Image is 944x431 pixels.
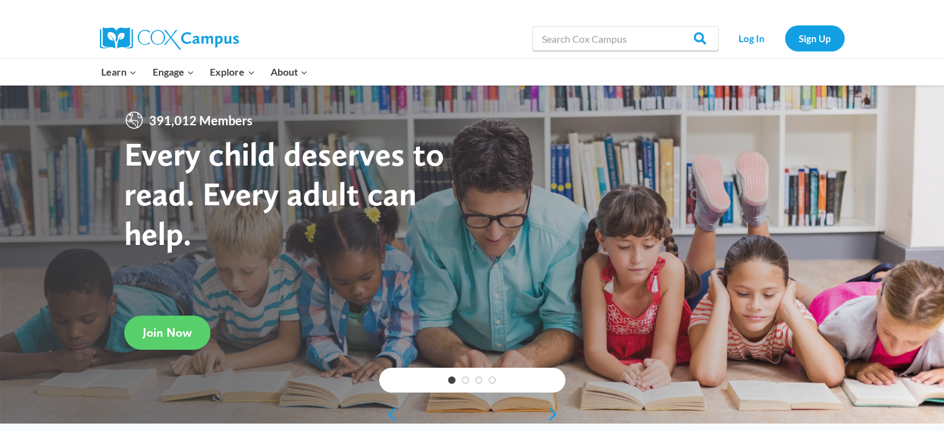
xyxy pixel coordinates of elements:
span: Engage [153,64,194,80]
a: Join Now [124,315,210,349]
span: 391,012 Members [144,110,258,130]
nav: Primary Navigation [94,59,316,85]
a: 1 [448,376,456,384]
a: Log In [725,25,779,51]
div: content slider buttons [379,402,565,427]
img: Cox Campus [100,27,239,50]
a: Sign Up [785,25,845,51]
span: Learn [101,64,137,80]
a: next [547,407,565,422]
nav: Secondary Navigation [725,25,845,51]
span: Join Now [143,325,192,340]
a: 2 [462,376,469,384]
a: previous [379,407,398,422]
span: About [271,64,308,80]
strong: Every child deserves to read. Every adult can help. [124,134,444,252]
a: 4 [488,376,496,384]
input: Search Cox Campus [533,26,719,51]
span: Explore [210,64,254,80]
a: 3 [475,376,483,384]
